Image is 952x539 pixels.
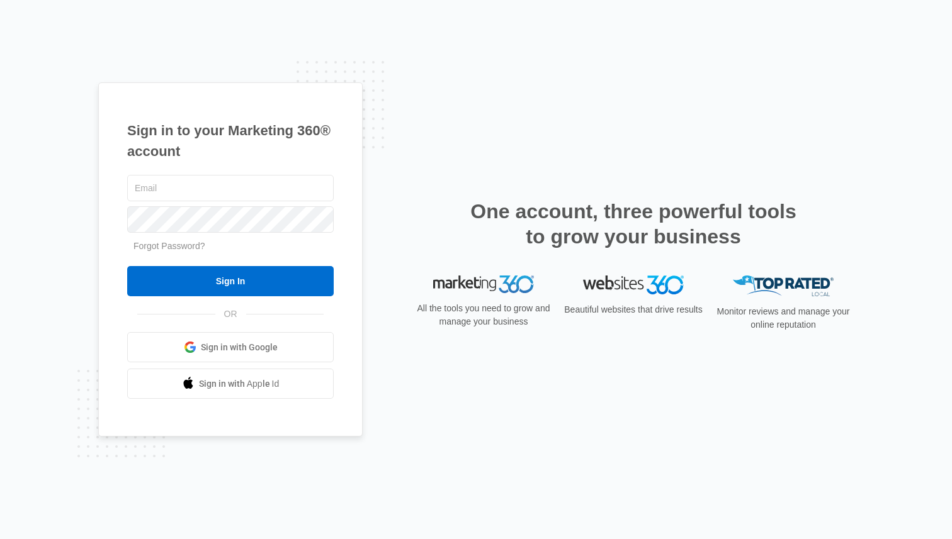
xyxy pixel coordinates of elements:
[215,308,246,321] span: OR
[127,120,334,162] h1: Sign in to your Marketing 360® account
[433,275,534,293] img: Marketing 360
[199,377,280,391] span: Sign in with Apple Id
[583,275,684,294] img: Websites 360
[133,241,205,251] a: Forgot Password?
[467,199,800,249] h2: One account, three powerful tools to grow your business
[713,305,854,331] p: Monitor reviews and manage your online reputation
[201,341,278,354] span: Sign in with Google
[127,369,334,399] a: Sign in with Apple Id
[563,303,704,316] p: Beautiful websites that drive results
[127,332,334,362] a: Sign in with Google
[127,266,334,296] input: Sign In
[127,175,334,201] input: Email
[413,302,554,328] p: All the tools you need to grow and manage your business
[733,275,834,296] img: Top Rated Local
